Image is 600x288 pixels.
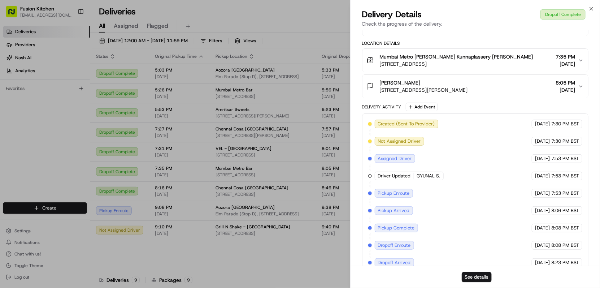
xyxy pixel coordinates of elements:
[380,79,421,86] span: [PERSON_NAME]
[65,112,80,118] span: [DATE]
[378,190,410,197] span: Pickup Enroute
[551,138,579,145] span: 7:30 PM BST
[7,125,19,136] img: Joana Marie Avellanoza
[51,179,87,185] a: Powered byPylon
[556,79,575,86] span: 8:05 PM
[72,179,87,185] span: Pylon
[551,173,579,179] span: 7:53 PM BST
[7,7,22,22] img: Nash
[32,69,118,76] div: Start new chat
[556,86,575,94] span: [DATE]
[535,121,550,127] span: [DATE]
[378,121,435,127] span: Created (Sent To Provider)
[551,242,579,249] span: 8:08 PM BST
[535,259,550,266] span: [DATE]
[7,162,13,168] div: 📗
[362,40,589,46] div: Location Details
[123,71,131,80] button: Start new chat
[68,162,116,169] span: API Documentation
[380,60,533,68] span: [STREET_ADDRESS]
[551,155,579,162] span: 7:53 PM BST
[14,112,20,118] img: 1736555255976-a54dd68f-1ca7-489b-9aae-adbdc363a1c4
[535,225,550,231] span: [DATE]
[462,272,492,282] button: See details
[417,173,440,179] span: GYUNAL S.
[535,173,550,179] span: [DATE]
[61,162,67,168] div: 💻
[380,53,533,60] span: Mumbai Metro [PERSON_NAME] Kunnaplassery [PERSON_NAME]
[380,86,468,94] span: [STREET_ADDRESS][PERSON_NAME]
[535,190,550,197] span: [DATE]
[551,225,579,231] span: 8:08 PM BST
[32,76,99,82] div: We're available if you need us!
[4,159,58,172] a: 📗Knowledge Base
[535,242,550,249] span: [DATE]
[556,60,575,68] span: [DATE]
[378,259,411,266] span: Dropoff Arrived
[551,259,579,266] span: 8:23 PM BST
[15,69,28,82] img: 1724597045416-56b7ee45-8013-43a0-a6f9-03cb97ddad50
[14,132,20,138] img: 1736555255976-a54dd68f-1ca7-489b-9aae-adbdc363a1c4
[535,207,550,214] span: [DATE]
[556,53,575,60] span: 7:35 PM
[378,138,421,145] span: Not Assigned Driver
[378,225,415,231] span: Pickup Complete
[7,69,20,82] img: 1736555255976-a54dd68f-1ca7-489b-9aae-adbdc363a1c4
[19,47,119,54] input: Clear
[378,155,412,162] span: Assigned Driver
[7,29,131,40] p: Welcome 👋
[535,155,550,162] span: [DATE]
[362,9,422,20] span: Delivery Details
[362,104,401,110] div: Delivery Activity
[378,207,410,214] span: Pickup Arrived
[97,132,100,137] span: •
[535,138,550,145] span: [DATE]
[362,75,588,98] button: [PERSON_NAME][STREET_ADDRESS][PERSON_NAME]8:05 PM[DATE]
[362,20,589,27] p: Check the progress of the delivery.
[378,173,411,179] span: Driver Updated
[101,132,116,137] span: [DATE]
[551,121,579,127] span: 7:30 PM BST
[406,103,438,111] button: Add Event
[22,132,96,137] span: [PERSON_NAME] [PERSON_NAME]
[378,242,411,249] span: Dropoff Enroute
[551,207,579,214] span: 8:06 PM BST
[14,162,55,169] span: Knowledge Base
[7,105,19,117] img: Klarizel Pensader
[58,159,119,172] a: 💻API Documentation
[7,94,48,100] div: Past conversations
[551,190,579,197] span: 7:53 PM BST
[112,93,131,101] button: See all
[61,112,64,118] span: •
[22,112,60,118] span: Klarizel Pensader
[362,49,588,72] button: Mumbai Metro [PERSON_NAME] Kunnaplassery [PERSON_NAME][STREET_ADDRESS]7:35 PM[DATE]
